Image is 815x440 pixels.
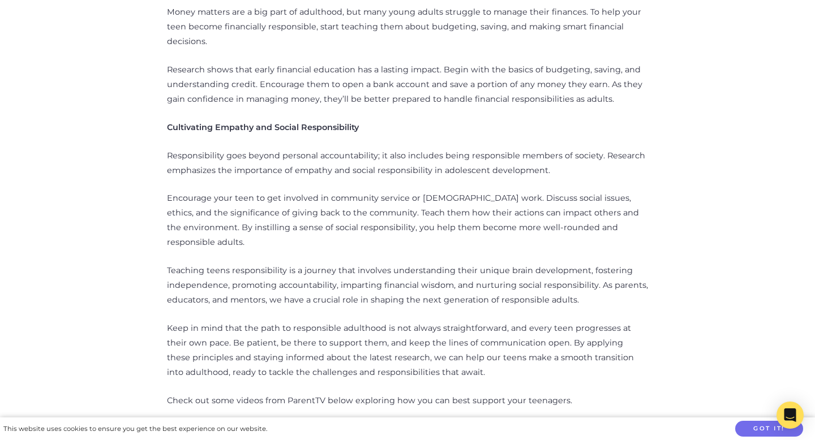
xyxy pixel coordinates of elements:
[3,423,267,435] div: This website uses cookies to ensure you get the best experience on our website.
[167,191,648,250] p: Encourage your teen to get involved in community service or [DEMOGRAPHIC_DATA] work. Discuss soci...
[167,394,648,408] p: Check out some videos from ParentTV below exploring how you can best support your teenagers.
[167,63,648,107] p: Research shows that early financial education has a lasting impact. Begin with the basics of budg...
[167,321,648,380] p: Keep in mind that the path to responsible adulthood is not always straightforward, and every teen...
[167,149,648,178] p: Responsibility goes beyond personal accountability; it also includes being responsible members of...
[167,264,648,308] p: Teaching teens responsibility is a journey that involves understanding their unique brain develop...
[167,122,359,132] strong: Cultivating Empathy and Social Responsibility
[735,421,803,437] button: Got it!
[167,5,648,49] p: Money matters are a big part of adulthood, but many young adults struggle to manage their finance...
[777,402,804,429] div: Open Intercom Messenger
